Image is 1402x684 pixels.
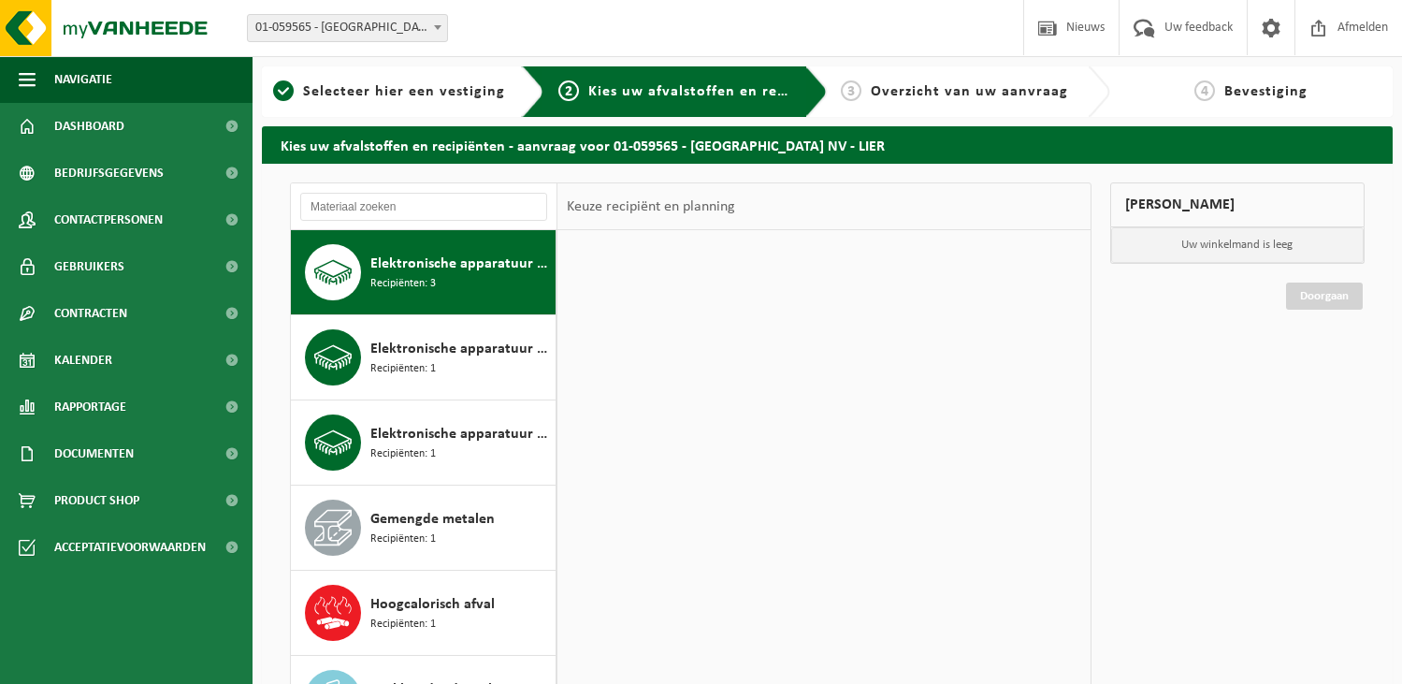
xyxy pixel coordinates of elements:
[1286,283,1363,310] a: Doorgaan
[558,80,579,101] span: 2
[370,275,436,293] span: Recipiënten: 3
[54,384,126,430] span: Rapportage
[370,593,495,616] span: Hoogcalorisch afval
[1111,227,1364,263] p: Uw winkelmand is leeg
[370,423,551,445] span: Elektronische apparatuur (KV) koelvries (huishoudelijk)
[303,84,505,99] span: Selecteer hier een vestiging
[54,243,124,290] span: Gebruikers
[370,616,436,633] span: Recipiënten: 1
[54,103,124,150] span: Dashboard
[291,571,556,656] button: Hoogcalorisch afval Recipiënten: 1
[588,84,846,99] span: Kies uw afvalstoffen en recipiënten
[291,400,556,486] button: Elektronische apparatuur (KV) koelvries (huishoudelijk) Recipiënten: 1
[291,486,556,571] button: Gemengde metalen Recipiënten: 1
[273,80,294,101] span: 1
[54,430,134,477] span: Documenten
[370,531,436,548] span: Recipiënten: 1
[54,196,163,243] span: Contactpersonen
[247,14,448,42] span: 01-059565 - JERMAYO NV - LIER
[557,183,744,230] div: Keuze recipiënt en planning
[370,508,495,531] span: Gemengde metalen
[271,80,507,103] a: 1Selecteer hier een vestiging
[262,126,1393,163] h2: Kies uw afvalstoffen en recipiënten - aanvraag voor 01-059565 - [GEOGRAPHIC_DATA] NV - LIER
[54,290,127,337] span: Contracten
[370,360,436,378] span: Recipiënten: 1
[54,150,164,196] span: Bedrijfsgegevens
[1110,182,1365,227] div: [PERSON_NAME]
[54,337,112,384] span: Kalender
[370,253,551,275] span: Elektronische apparatuur - overige (OVE)
[370,338,551,360] span: Elektronische apparatuur - TV-monitoren (TVM)
[1194,80,1215,101] span: 4
[300,193,547,221] input: Materiaal zoeken
[291,230,556,315] button: Elektronische apparatuur - overige (OVE) Recipiënten: 3
[54,56,112,103] span: Navigatie
[841,80,861,101] span: 3
[248,15,447,41] span: 01-059565 - JERMAYO NV - LIER
[54,524,206,571] span: Acceptatievoorwaarden
[871,84,1068,99] span: Overzicht van uw aanvraag
[1224,84,1308,99] span: Bevestiging
[370,445,436,463] span: Recipiënten: 1
[54,477,139,524] span: Product Shop
[291,315,556,400] button: Elektronische apparatuur - TV-monitoren (TVM) Recipiënten: 1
